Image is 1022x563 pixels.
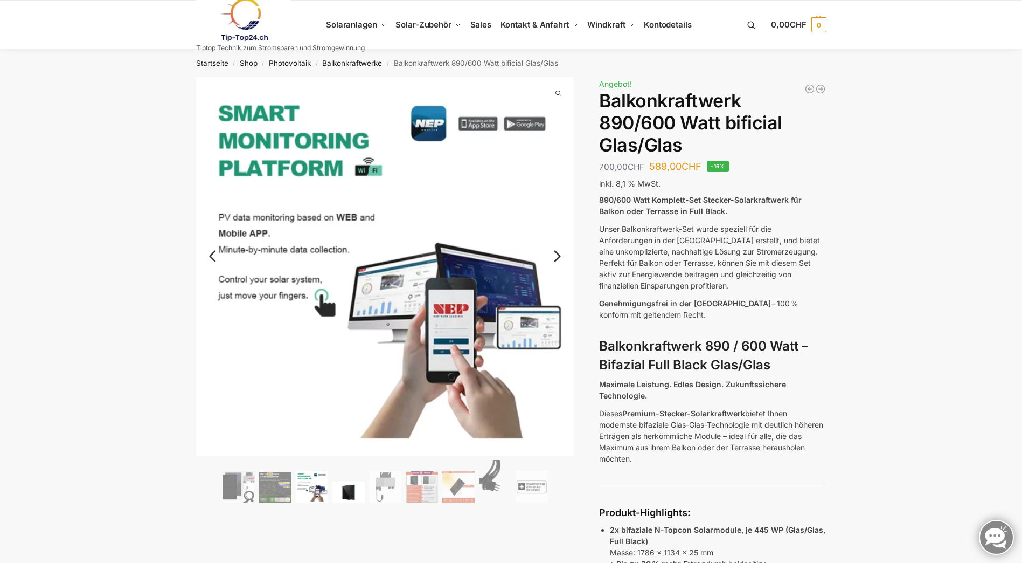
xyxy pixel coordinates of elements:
span: 0,00 [771,19,806,30]
h1: Balkonkraftwerk 890/600 Watt bificial Glas/Glas [599,90,826,156]
a: 890/600 Watt Solarkraftwerk + 2,7 KW Batteriespeicher Genehmigungsfrei [804,84,815,94]
img: Balkonkraftwerk 890/600 Watt bificial Glas/Glas – Bild 5 [369,471,401,503]
span: Genehmigungsfrei in der [GEOGRAPHIC_DATA] [599,299,771,308]
a: Startseite [196,59,228,67]
span: Kontakt & Anfahrt [500,19,569,30]
nav: Breadcrumb [177,49,845,77]
a: 0,00CHF 0 [771,9,826,41]
img: Balkonkraftwerk 890/600 Watt bificial Glas/Glas – Bild 2 [259,472,291,503]
a: Windkraft [583,1,639,49]
img: Bificial 30 % mehr Leistung [442,471,475,503]
span: Angebot! [599,79,632,88]
img: Balkonkraftwerk 890/600 Watt bificial Glas/Glas 7 [574,77,952,329]
strong: Balkonkraftwerk 890 / 600 Watt – Bifazial Full Black Glas/Glas [599,338,808,373]
a: Kontakt & Anfahrt [496,1,583,49]
strong: Produkt-Highlights: [599,507,691,518]
img: Balkonkraftwerk 890/600 Watt bificial Glas/Glas – Bild 3 [296,471,328,503]
img: Bificiales Hochleistungsmodul [223,471,255,503]
a: Solar-Zubehör [391,1,465,49]
img: Maysun [332,482,365,503]
span: Kontodetails [644,19,692,30]
span: Solar-Zubehör [395,19,451,30]
img: Balkonkraftwerk 890/600 Watt bificial Glas/Glas – Bild 9 [516,471,548,503]
span: Solaranlagen [326,19,377,30]
span: inkl. 8,1 % MwSt. [599,179,661,188]
span: / [311,59,322,68]
p: Unser Balkonkraftwerk-Set wurde speziell für die Anforderungen in der [GEOGRAPHIC_DATA] erstellt,... [599,223,826,291]
a: Kontodetails [639,1,696,49]
span: 0 [811,17,826,32]
img: Bificial im Vergleich zu billig Modulen [406,471,438,503]
span: / [228,59,240,68]
span: Sales [470,19,492,30]
strong: Premium-Stecker-Solarkraftwerk [622,409,745,418]
span: / [258,59,269,68]
a: Balkonkraftwerke [322,59,382,67]
bdi: 700,00 [599,162,644,172]
p: Dieses bietet Ihnen modernste bifaziale Glas-Glas-Technologie mit deutlich höheren Erträgen als h... [599,408,826,464]
span: CHF [682,161,701,172]
span: – 100 % konform mit geltendem Recht. [599,299,798,319]
img: Anschlusskabel-3meter_schweizer-stecker [479,460,511,503]
strong: 890/600 Watt Komplett-Set Stecker-Solarkraftwerk für Balkon oder Terrasse in Full Black. [599,195,802,216]
bdi: 589,00 [649,161,701,172]
span: -16% [707,161,729,172]
span: CHF [790,19,807,30]
span: / [382,59,393,68]
span: CHF [628,162,644,172]
span: Windkraft [587,19,625,30]
strong: Maximale Leistung. Edles Design. Zukunftssichere Technologie. [599,380,786,400]
a: Photovoltaik [269,59,311,67]
strong: 2x bifaziale N-Topcon Solarmodule, je 445 WP (Glas/Glas, Full Black) [610,525,825,546]
a: Shop [240,59,258,67]
a: Steckerkraftwerk 890/600 Watt, mit Ständer für Terrasse inkl. Lieferung [815,84,826,94]
a: Sales [465,1,496,49]
p: Tiptop Technik zum Stromsparen und Stromgewinnung [196,45,365,51]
